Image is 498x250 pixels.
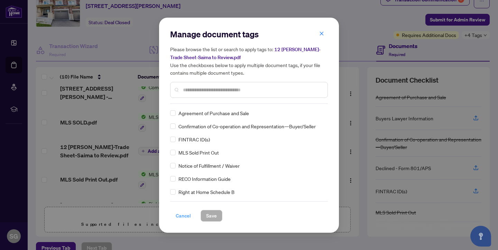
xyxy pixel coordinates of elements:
span: MLS Sold Print Out [178,149,219,156]
span: close [319,31,324,36]
span: Right at Home Schedule B [178,188,234,196]
span: Cancel [176,210,191,221]
span: Notice of Fulfillment / Waiver [178,162,240,169]
button: Cancel [170,210,196,222]
h2: Manage document tags [170,29,328,40]
span: FINTRAC ID(s) [178,136,210,143]
h5: Please browse the list or search to apply tags to: Use the checkboxes below to apply multiple doc... [170,45,328,76]
span: 12 [PERSON_NAME]-Trade Sheet-Saima to Review.pdf [170,46,321,61]
span: Agreement of Purchase and Sale [178,109,249,117]
button: Save [201,210,222,222]
span: RECO Information Guide [178,175,231,183]
button: Open asap [470,226,491,247]
span: Confirmation of Co-operation and Representation—Buyer/Seller [178,122,316,130]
